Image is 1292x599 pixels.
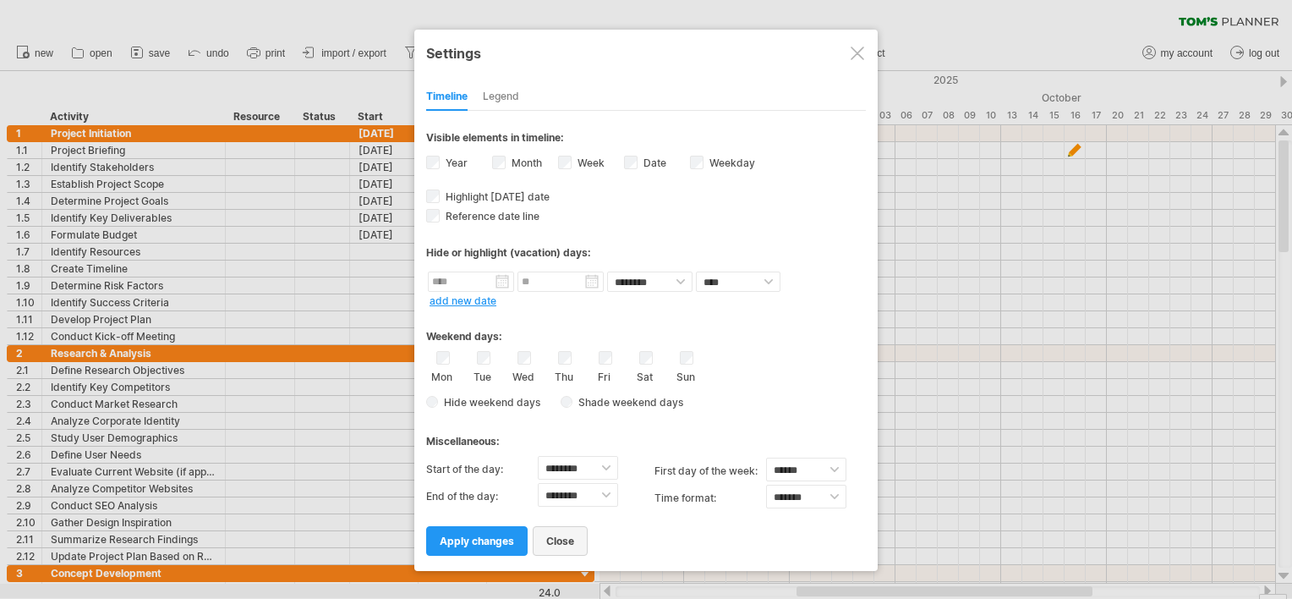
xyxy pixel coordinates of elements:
[426,246,866,259] div: Hide or highlight (vacation) days:
[426,526,528,556] a: apply changes
[426,131,866,149] div: Visible elements in timeline:
[654,458,766,485] label: first day of the week:
[426,483,538,510] label: End of the day:
[675,367,696,383] label: Sun
[438,396,540,409] span: Hide weekend days
[640,157,666,169] label: Date
[442,190,550,203] span: Highlight [DATE] date
[553,367,574,383] label: Thu
[426,419,866,452] div: Miscellaneous:
[512,367,534,383] label: Wed
[546,535,574,547] span: close
[654,485,766,512] label: Time format:
[472,367,493,383] label: Tue
[574,157,605,169] label: Week
[426,37,866,68] div: Settings
[706,157,755,169] label: Weekday
[508,157,542,169] label: Month
[426,456,538,483] label: Start of the day:
[431,367,452,383] label: Mon
[440,535,514,547] span: apply changes
[430,294,496,307] a: add new date
[426,84,468,111] div: Timeline
[572,396,683,409] span: Shade weekend days
[594,367,615,383] label: Fri
[442,157,468,169] label: Year
[483,84,519,111] div: Legend
[426,314,866,347] div: Weekend days:
[533,526,588,556] a: close
[442,210,539,223] span: Reference date line
[634,367,655,383] label: Sat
